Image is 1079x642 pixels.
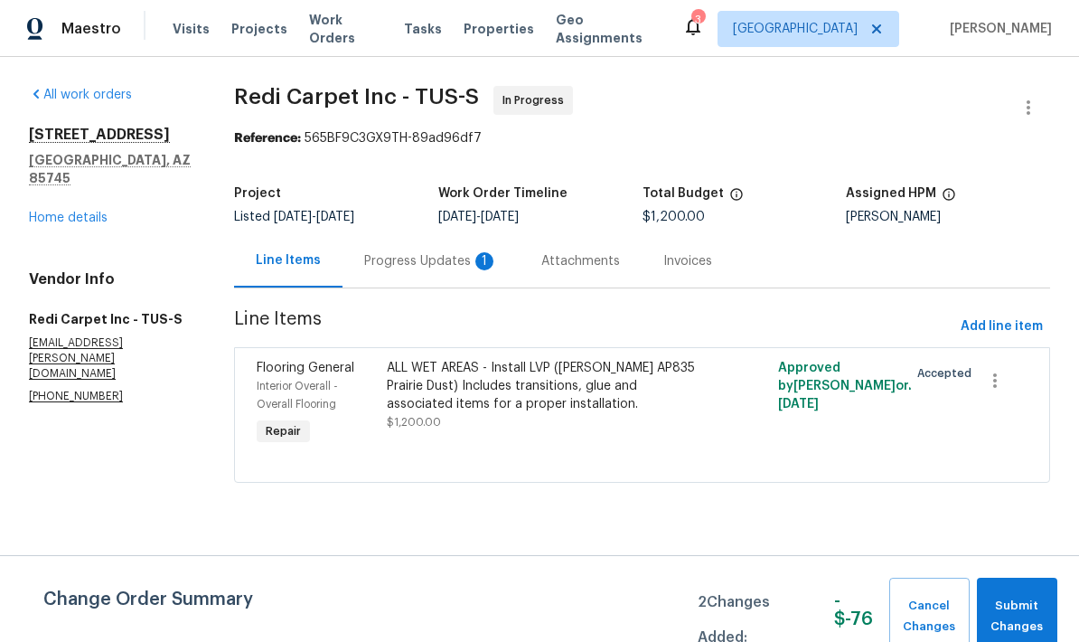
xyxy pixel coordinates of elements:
[475,252,493,270] div: 1
[234,211,354,223] span: Listed
[274,211,354,223] span: -
[234,132,301,145] b: Reference:
[541,252,620,270] div: Attachments
[387,417,441,428] span: $1,200.00
[364,252,498,270] div: Progress Updates
[404,23,442,35] span: Tasks
[943,20,1052,38] span: [PERSON_NAME]
[953,310,1050,344] button: Add line item
[234,86,479,108] span: Redi Carpet Inc - TUS-S
[234,129,1050,147] div: 565BF9C3GX9TH-89ad96df7
[778,362,912,411] span: Approved by [PERSON_NAME] on
[29,212,108,224] a: Home details
[643,211,705,223] span: $1,200.00
[309,11,382,47] span: Work Orders
[173,20,210,38] span: Visits
[29,89,132,101] a: All work orders
[942,187,956,211] span: The hpm assigned to this work order.
[256,251,321,269] div: Line Items
[438,211,519,223] span: -
[846,211,1050,223] div: [PERSON_NAME]
[316,211,354,223] span: [DATE]
[917,364,979,382] span: Accepted
[691,11,704,29] div: 3
[556,11,661,47] span: Geo Assignments
[29,310,191,328] h5: Redi Carpet Inc - TUS-S
[438,187,568,200] h5: Work Order Timeline
[846,187,936,200] h5: Assigned HPM
[438,211,476,223] span: [DATE]
[234,187,281,200] h5: Project
[502,91,571,109] span: In Progress
[387,359,701,413] div: ALL WET AREAS - Install LVP ([PERSON_NAME] AP835 Prairie Dust) Includes transitions, glue and ass...
[258,422,308,440] span: Repair
[663,252,712,270] div: Invoices
[961,316,1043,338] span: Add line item
[778,398,819,411] span: [DATE]
[643,187,724,200] h5: Total Budget
[481,211,519,223] span: [DATE]
[257,362,354,374] span: Flooring General
[231,20,287,38] span: Projects
[733,20,858,38] span: [GEOGRAPHIC_DATA]
[29,270,191,288] h4: Vendor Info
[234,310,953,344] span: Line Items
[257,381,338,410] span: Interior Overall - Overall Flooring
[464,20,534,38] span: Properties
[729,187,744,211] span: The total cost of line items that have been proposed by Opendoor. This sum includes line items th...
[274,211,312,223] span: [DATE]
[61,20,121,38] span: Maestro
